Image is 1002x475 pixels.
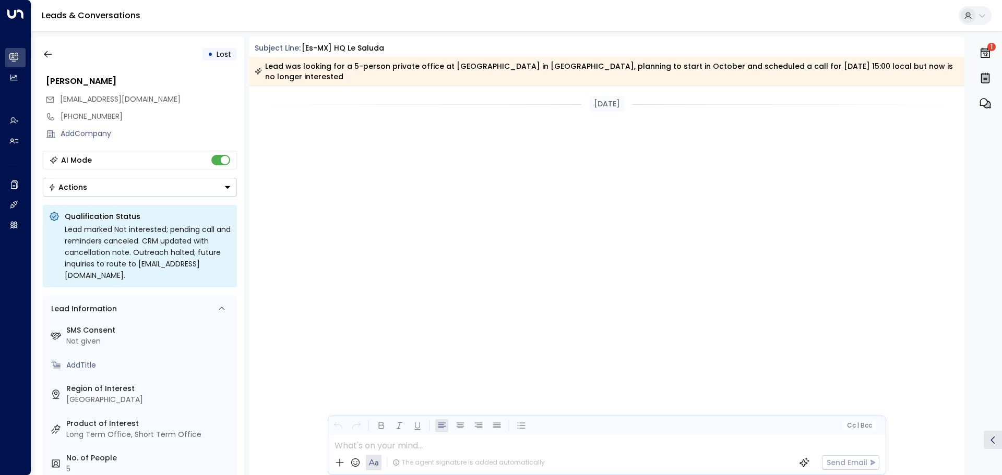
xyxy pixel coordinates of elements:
[43,178,237,197] button: Actions
[66,394,233,405] div: [GEOGRAPHIC_DATA]
[66,453,233,464] label: No. of People
[46,75,237,88] div: [PERSON_NAME]
[47,303,117,314] div: Lead Information
[66,360,233,371] div: AddTitle
[302,43,384,54] div: [es-MX] HQ le saluda
[66,325,233,336] label: SMS Consent
[392,458,545,467] div: The agent signature is added automatically
[208,45,213,64] div: •
[43,178,237,197] div: Button group with a nested menu
[857,422,859,429] span: |
[66,418,233,429] label: Product of Interest
[255,61,959,82] div: Lead was looking for a 5-person private office at [GEOGRAPHIC_DATA] in [GEOGRAPHIC_DATA], plannin...
[65,211,231,222] p: Qualification Status
[60,94,181,105] span: turok3000+test4@gmail.com
[842,421,876,431] button: Cc|Bcc
[66,383,233,394] label: Region of Interest
[61,155,92,165] div: AI Mode
[350,419,363,432] button: Redo
[66,336,233,347] div: Not given
[217,49,231,59] span: Lost
[66,429,233,440] div: Long Term Office, Short Term Office
[331,419,344,432] button: Undo
[42,9,140,21] a: Leads & Conversations
[61,128,237,139] div: AddCompany
[976,42,994,65] button: 1
[590,96,624,112] div: [DATE]
[846,422,872,429] span: Cc Bcc
[255,43,301,53] span: Subject Line:
[65,224,231,281] div: Lead marked Not interested; pending call and reminders canceled. CRM updated with cancellation no...
[49,182,87,192] div: Actions
[61,111,237,122] div: [PHONE_NUMBER]
[66,464,233,474] div: 5
[987,43,996,51] span: 1
[60,94,181,104] span: [EMAIL_ADDRESS][DOMAIN_NAME]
